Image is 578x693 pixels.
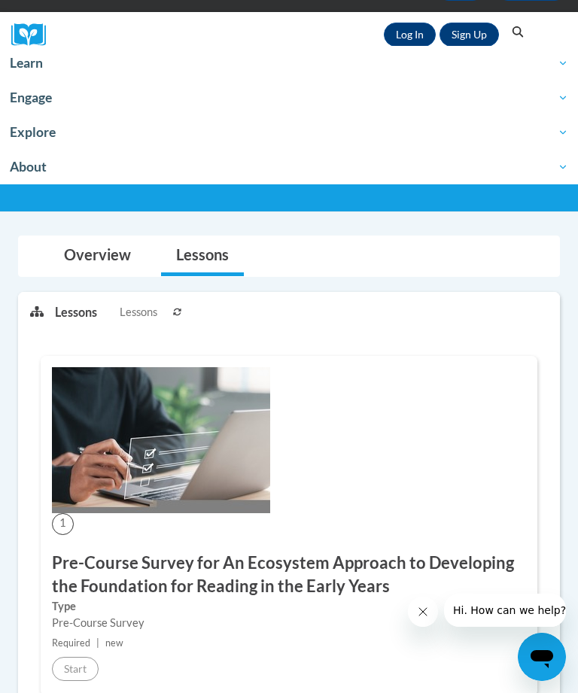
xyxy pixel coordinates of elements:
[444,594,566,627] iframe: Message from company
[52,598,526,615] label: Type
[120,304,157,321] span: Lessons
[105,637,123,649] span: new
[52,637,90,649] span: Required
[10,123,568,141] span: Explore
[52,615,526,631] div: Pre-Course Survey
[96,637,99,649] span: |
[161,236,244,276] a: Lessons
[529,12,567,58] div: Main menu
[440,23,499,47] a: Register
[52,513,74,535] span: 1
[10,89,568,107] span: Engage
[518,633,566,681] iframe: Button to launch messaging window
[49,236,146,276] a: Overview
[408,597,438,627] iframe: Close message
[52,552,526,598] h3: Pre-Course Survey for An Ecosystem Approach to Developing the Foundation for Reading in the Early...
[10,158,568,176] span: About
[507,23,529,41] button: Search
[52,367,270,513] img: Course Image
[11,23,56,47] img: Logo brand
[55,304,97,321] p: Lessons
[11,23,56,47] a: Cox Campus
[10,54,568,72] span: Learn
[384,23,436,47] a: Log In
[52,657,99,681] button: Start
